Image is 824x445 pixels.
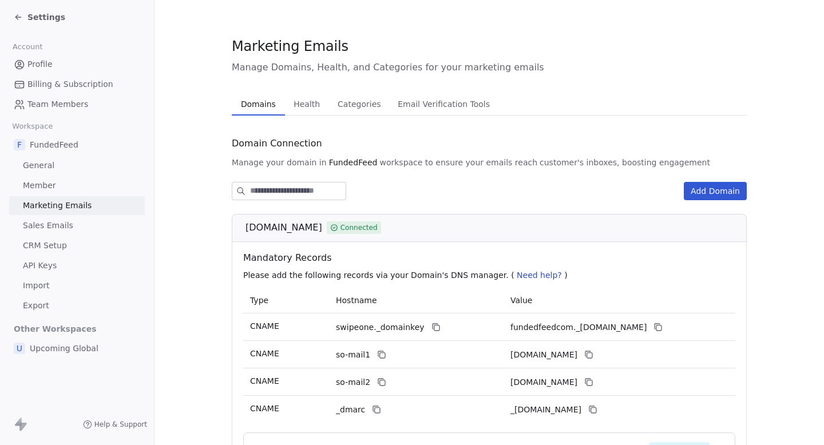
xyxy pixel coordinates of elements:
span: CNAME [250,376,279,386]
span: Account [7,38,47,55]
span: Profile [27,58,53,70]
span: so-mail2 [336,376,370,388]
span: Member [23,180,56,192]
span: CNAME [250,404,279,413]
span: General [23,160,54,172]
span: F [14,139,25,150]
span: Import [23,280,49,292]
span: FundedFeed [30,139,78,150]
span: Marketing Emails [232,38,348,55]
a: API Keys [9,256,145,275]
span: Help & Support [94,420,147,429]
span: Workspace [7,118,58,135]
a: CRM Setup [9,236,145,255]
span: Billing & Subscription [27,78,113,90]
span: FundedFeed [329,157,378,168]
span: Categories [333,96,385,112]
span: workspace to ensure your emails reach [379,157,537,168]
p: Type [250,295,322,307]
a: Settings [14,11,65,23]
a: Marketing Emails [9,196,145,215]
span: Marketing Emails [23,200,92,212]
span: Other Workspaces [9,320,101,338]
span: Need help? [517,271,562,280]
span: _dmarc.swipeone.email [510,404,581,416]
span: Value [510,296,532,305]
span: API Keys [23,260,57,272]
span: Domains [236,96,280,112]
span: Settings [27,11,65,23]
span: Email Verification Tools [393,96,494,112]
span: Manage your domain in [232,157,327,168]
span: fundedfeedcom._domainkey.swipeone.email [510,321,647,333]
span: Manage Domains, Health, and Categories for your marketing emails [232,61,747,74]
a: Billing & Subscription [9,75,145,94]
span: Team Members [27,98,88,110]
span: CNAME [250,349,279,358]
span: _dmarc [336,404,365,416]
a: Import [9,276,145,295]
span: Upcoming Global [30,343,98,354]
a: Export [9,296,145,315]
span: so-mail1 [336,349,370,361]
a: Member [9,176,145,195]
a: General [9,156,145,175]
span: CNAME [250,321,279,331]
span: Mandatory Records [243,251,740,265]
span: [DOMAIN_NAME] [245,221,322,235]
p: Please add the following records via your Domain's DNS manager. ( ) [243,269,740,281]
span: Domain Connection [232,137,322,150]
span: Export [23,300,49,312]
a: Help & Support [83,420,147,429]
span: swipeone._domainkey [336,321,425,333]
span: CRM Setup [23,240,67,252]
span: customer's inboxes, boosting engagement [540,157,710,168]
a: Profile [9,55,145,74]
span: Sales Emails [23,220,73,232]
a: Team Members [9,95,145,114]
span: Hostname [336,296,377,305]
span: fundedfeedcom1.swipeone.email [510,349,577,361]
span: fundedfeedcom2.swipeone.email [510,376,577,388]
button: Add Domain [684,182,747,200]
span: U [14,343,25,354]
span: Connected [340,223,378,233]
a: Sales Emails [9,216,145,235]
span: Health [289,96,324,112]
